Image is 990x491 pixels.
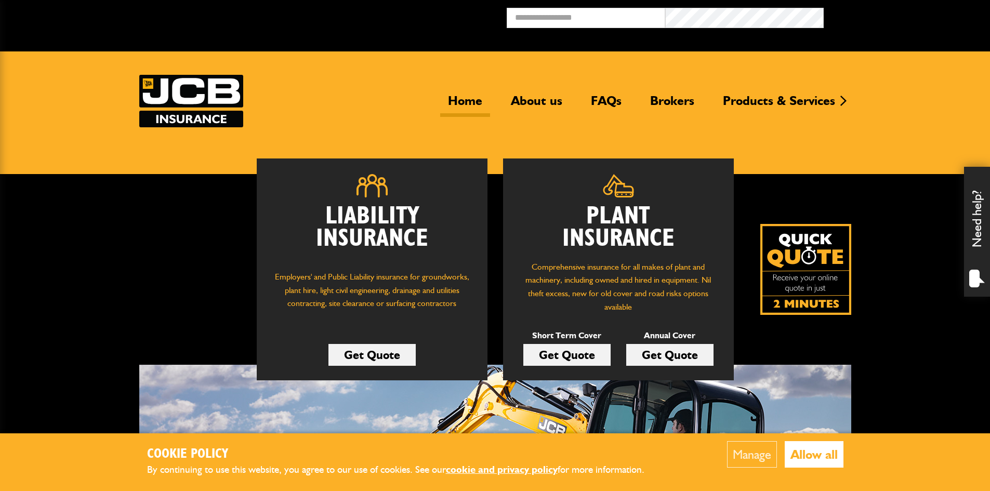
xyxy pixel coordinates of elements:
h2: Cookie Policy [147,446,662,462]
button: Broker Login [824,8,982,24]
h2: Plant Insurance [519,205,718,250]
p: Comprehensive insurance for all makes of plant and machinery, including owned and hired in equipm... [519,260,718,313]
button: Allow all [785,441,843,468]
a: About us [503,93,570,117]
a: Brokers [642,93,702,117]
a: Get Quote [626,344,714,366]
p: Employers' and Public Liability insurance for groundworks, plant hire, light civil engineering, d... [272,270,472,320]
a: Get your insurance quote isn just 2-minutes [760,224,851,315]
p: Short Term Cover [523,329,611,342]
a: Products & Services [715,93,843,117]
img: JCB Insurance Services logo [139,75,243,127]
div: Need help? [964,167,990,297]
a: JCB Insurance Services [139,75,243,127]
a: FAQs [583,93,629,117]
a: Get Quote [523,344,611,366]
p: Annual Cover [626,329,714,342]
button: Manage [727,441,777,468]
a: cookie and privacy policy [446,463,558,475]
a: Get Quote [328,344,416,366]
a: Home [440,93,490,117]
p: By continuing to use this website, you agree to our use of cookies. See our for more information. [147,462,662,478]
h2: Liability Insurance [272,205,472,260]
img: Quick Quote [760,224,851,315]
